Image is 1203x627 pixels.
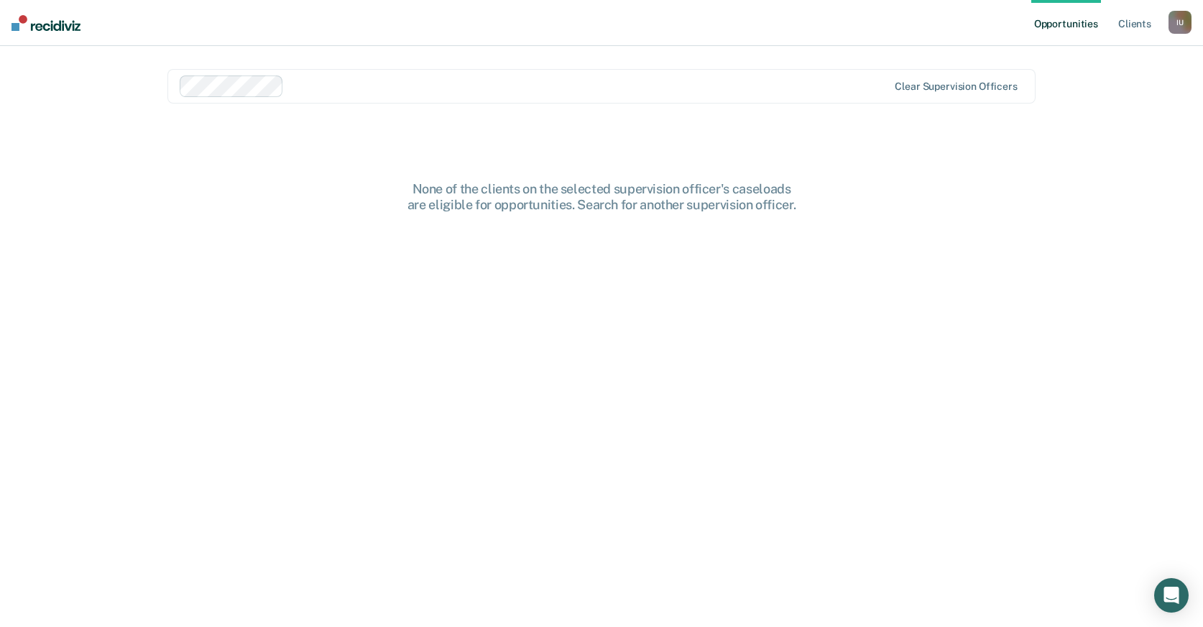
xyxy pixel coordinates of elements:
div: Open Intercom Messenger [1154,578,1189,613]
div: I U [1169,11,1192,34]
img: Recidiviz [11,15,80,31]
button: IU [1169,11,1192,34]
div: None of the clients on the selected supervision officer's caseloads are eligible for opportunitie... [372,181,831,212]
div: Clear supervision officers [895,81,1017,93]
